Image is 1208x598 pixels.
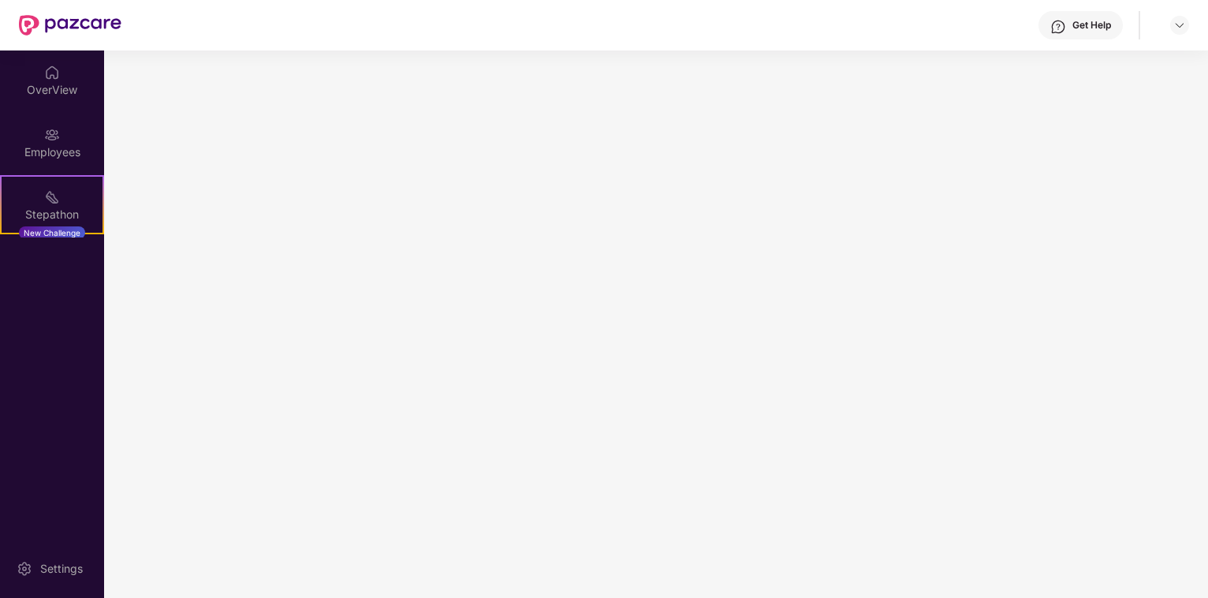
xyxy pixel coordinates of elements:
[44,127,60,143] img: svg+xml;base64,PHN2ZyBpZD0iRW1wbG95ZWVzIiB4bWxucz0iaHR0cDovL3d3dy53My5vcmcvMjAwMC9zdmciIHdpZHRoPS...
[44,65,60,80] img: svg+xml;base64,PHN2ZyBpZD0iSG9tZSIgeG1sbnM9Imh0dHA6Ly93d3cudzMub3JnLzIwMDAvc3ZnIiB3aWR0aD0iMjAiIG...
[19,15,121,36] img: New Pazcare Logo
[44,189,60,205] img: svg+xml;base64,PHN2ZyB4bWxucz0iaHR0cDovL3d3dy53My5vcmcvMjAwMC9zdmciIHdpZHRoPSIyMSIgaGVpZ2h0PSIyMC...
[1050,19,1066,35] img: svg+xml;base64,PHN2ZyBpZD0iSGVscC0zMngzMiIgeG1sbnM9Imh0dHA6Ly93d3cudzMub3JnLzIwMDAvc3ZnIiB3aWR0aD...
[17,561,32,577] img: svg+xml;base64,PHN2ZyBpZD0iU2V0dGluZy0yMHgyMCIgeG1sbnM9Imh0dHA6Ly93d3cudzMub3JnLzIwMDAvc3ZnIiB3aW...
[1072,19,1111,32] div: Get Help
[35,561,88,577] div: Settings
[1173,19,1186,32] img: svg+xml;base64,PHN2ZyBpZD0iRHJvcGRvd24tMzJ4MzIiIHhtbG5zPSJodHRwOi8vd3d3LnczLm9yZy8yMDAwL3N2ZyIgd2...
[19,226,85,239] div: New Challenge
[2,207,103,222] div: Stepathon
